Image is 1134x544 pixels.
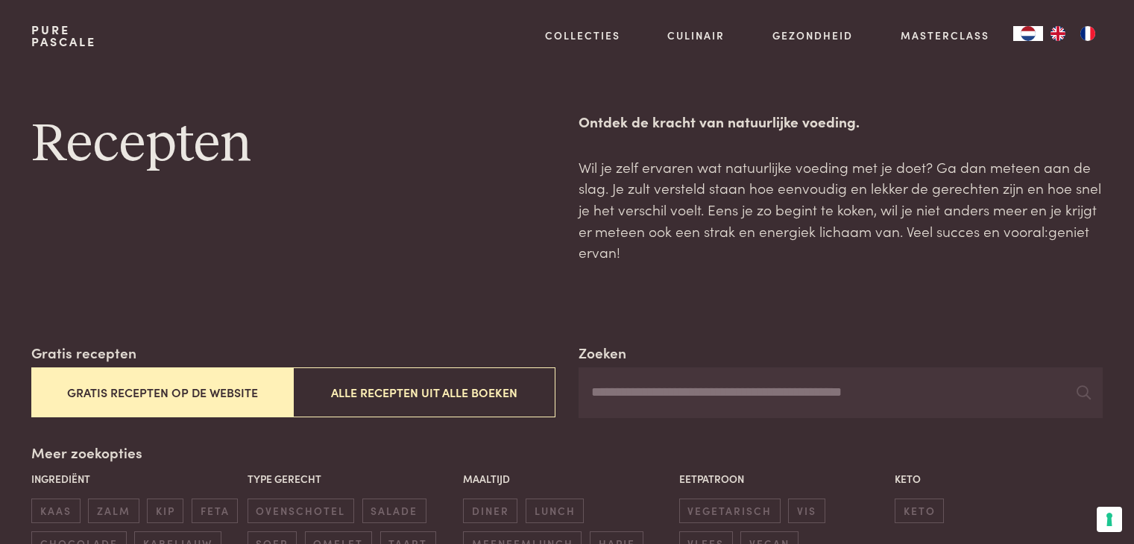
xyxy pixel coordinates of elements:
[545,28,620,43] a: Collecties
[31,367,293,417] button: Gratis recepten op de website
[679,499,781,523] span: vegetarisch
[679,471,887,487] p: Eetpatroon
[31,342,136,364] label: Gratis recepten
[579,342,626,364] label: Zoeken
[362,499,426,523] span: salade
[1013,26,1103,41] aside: Language selected: Nederlands
[31,471,239,487] p: Ingrediënt
[248,471,456,487] p: Type gerecht
[579,111,860,131] strong: Ontdek de kracht van natuurlijke voeding.
[895,471,1103,487] p: Keto
[31,499,80,523] span: kaas
[192,499,238,523] span: feta
[147,499,183,523] span: kip
[1043,26,1073,41] a: EN
[1097,507,1122,532] button: Uw voorkeuren voor toestemming voor trackingtechnologieën
[788,499,825,523] span: vis
[1073,26,1103,41] a: FR
[667,28,725,43] a: Culinair
[895,499,944,523] span: keto
[526,499,584,523] span: lunch
[293,367,555,417] button: Alle recepten uit alle boeken
[1043,26,1103,41] ul: Language list
[579,156,1102,263] p: Wil je zelf ervaren wat natuurlijke voeding met je doet? Ga dan meteen aan de slag. Je zult verst...
[88,499,139,523] span: zalm
[463,499,517,523] span: diner
[248,499,354,523] span: ovenschotel
[901,28,989,43] a: Masterclass
[1013,26,1043,41] a: NL
[31,24,96,48] a: PurePascale
[772,28,853,43] a: Gezondheid
[1013,26,1043,41] div: Language
[463,471,671,487] p: Maaltijd
[31,111,555,178] h1: Recepten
